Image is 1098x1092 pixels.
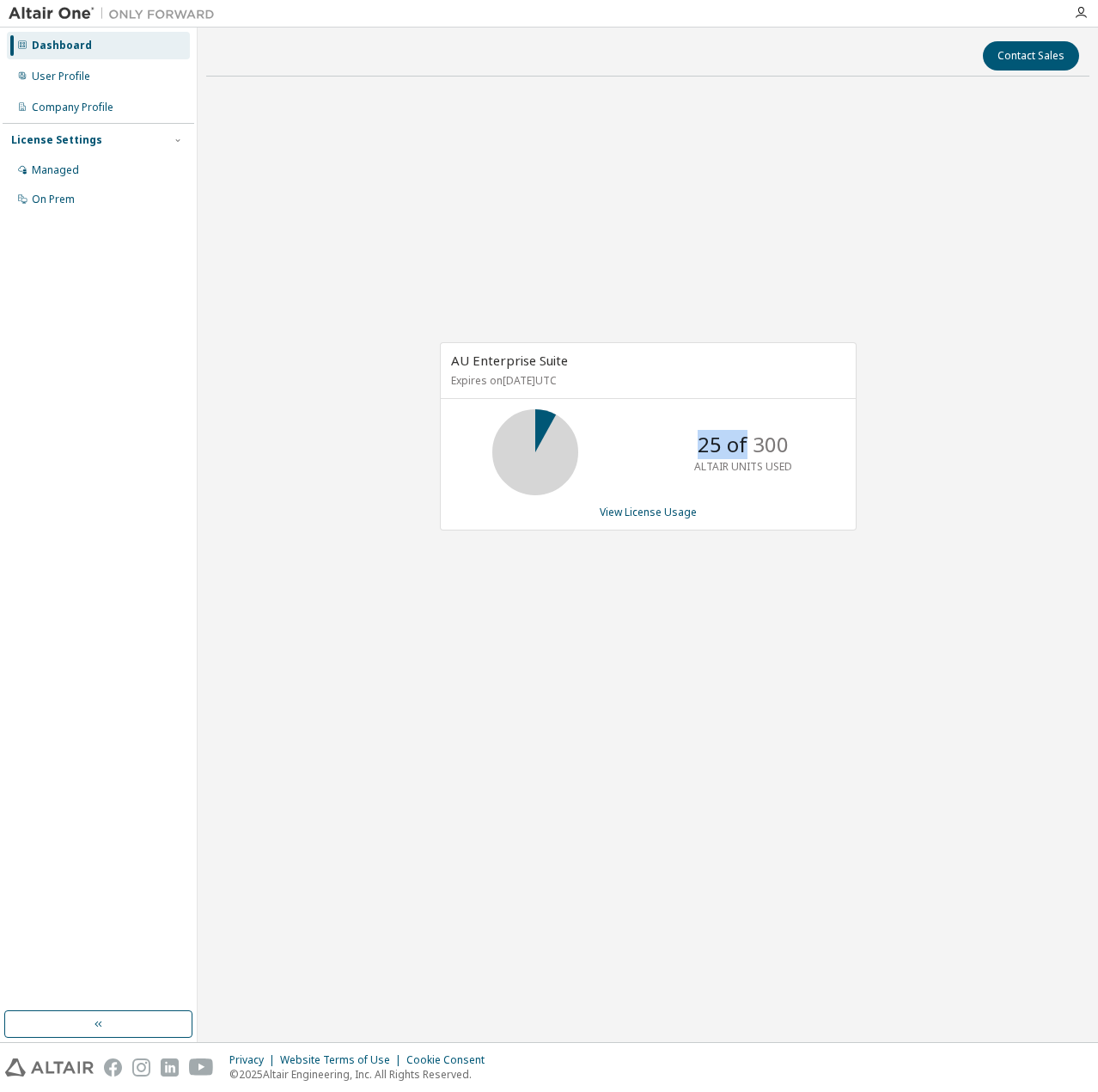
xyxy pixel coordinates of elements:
[189,1058,214,1077] img: youtube.svg
[9,5,223,22] img: Altair One
[32,193,75,206] div: On Prem
[451,373,841,388] p: Expires on [DATE] UTC
[11,133,102,147] div: License Settings
[600,505,697,519] a: View License Usage
[698,430,789,459] p: 25 of 300
[132,1058,150,1077] img: instagram.svg
[32,163,79,177] div: Managed
[451,352,568,369] span: AU Enterprise Suite
[229,1067,495,1082] p: © 2025 Altair Engineering, Inc. All Rights Reserved.
[32,70,90,83] div: User Profile
[694,459,792,474] p: ALTAIR UNITS USED
[983,41,1079,71] button: Contact Sales
[104,1058,122,1077] img: facebook.svg
[406,1053,495,1067] div: Cookie Consent
[5,1058,94,1077] img: altair_logo.svg
[32,39,92,52] div: Dashboard
[280,1053,406,1067] div: Website Terms of Use
[32,101,113,114] div: Company Profile
[161,1058,179,1077] img: linkedin.svg
[229,1053,280,1067] div: Privacy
